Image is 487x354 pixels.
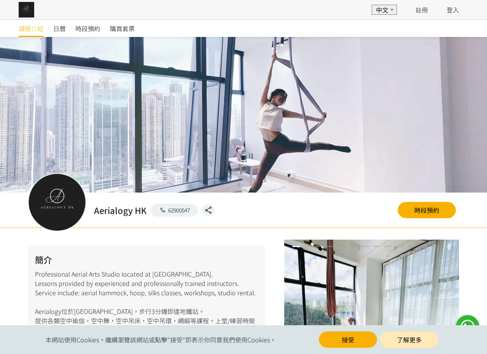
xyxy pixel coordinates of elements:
a: 購買套票 [110,20,135,37]
a: 日曆 [53,20,66,37]
h2: Aerialogy HK [94,204,147,217]
a: 課程介紹 [19,20,43,37]
button: 接受 [319,331,377,348]
span: 時段預約 [75,24,100,33]
a: 時段預約 [75,20,100,37]
a: 登入 [447,5,459,14]
a: 註冊 [416,5,428,14]
a: 62900547 [151,204,198,217]
span: 課程介紹 [19,24,43,33]
a: 時段預約 [398,202,456,218]
h2: 簡介 [35,253,258,266]
span: 本網站使用Cookies。繼續瀏覽該網站或點擊"接受"即表示你同意我們使用Cookies。 [45,335,276,344]
span: 購買套票 [110,24,135,33]
a: 了解更多 [380,331,438,348]
span: 日曆 [53,24,66,33]
img: img_61c0148bb0266 [19,2,34,18]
